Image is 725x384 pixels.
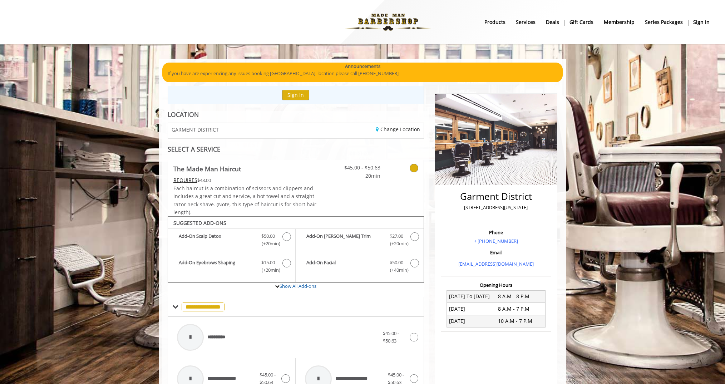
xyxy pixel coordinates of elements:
[280,283,316,289] a: Show All Add-ons
[172,232,292,249] label: Add-On Scalp Detox
[261,232,275,240] span: $50.00
[496,290,545,302] td: 8 A.M - 8 P.M
[443,204,549,211] p: [STREET_ADDRESS][US_STATE]
[546,18,559,26] b: Deals
[640,17,688,27] a: Series packagesSeries packages
[173,220,226,226] b: SUGGESTED ADD-ONS
[173,185,316,216] span: Each haircut is a combination of scissors and clippers and includes a great cut and service, a ho...
[172,127,219,132] span: GARMENT DISTRICT
[173,176,317,184] div: $48.00
[604,18,635,26] b: Membership
[338,164,380,172] span: $45.00 - $50.63
[179,259,254,274] b: Add-On Eyebrows Shaping
[511,17,541,27] a: ServicesServices
[443,191,549,202] h2: Garment District
[541,17,564,27] a: DealsDeals
[168,216,424,283] div: The Made Man Haircut Add-onS
[599,17,640,27] a: MembershipMembership
[447,315,496,327] td: [DATE]
[386,240,407,247] span: (+20min )
[479,17,511,27] a: Productsproducts
[168,110,199,119] b: LOCATION
[306,232,382,247] b: Add-On [PERSON_NAME] Trim
[299,232,420,249] label: Add-On Beard Trim
[443,250,549,255] h3: Email
[390,259,403,266] span: $50.00
[447,290,496,302] td: [DATE] To [DATE]
[383,330,399,344] span: $45.00 - $50.63
[282,90,309,100] button: Sign In
[441,282,551,287] h3: Opening Hours
[516,18,536,26] b: Services
[386,266,407,274] span: (+40min )
[569,18,593,26] b: gift cards
[172,259,292,276] label: Add-On Eyebrows Shaping
[168,70,557,77] p: If you have are experiencing any issues booking [GEOGRAPHIC_DATA] location please call [PHONE_NUM...
[345,63,380,70] b: Announcements
[173,177,197,183] span: This service needs some Advance to be paid before we block your appointment
[447,303,496,315] td: [DATE]
[496,315,545,327] td: 10 A.M - 7 P.M
[645,18,683,26] b: Series packages
[261,259,275,266] span: $15.00
[173,164,241,174] b: The Made Man Haircut
[258,266,279,274] span: (+20min )
[693,18,710,26] b: sign in
[258,240,279,247] span: (+20min )
[496,303,545,315] td: 8 A.M - 7 P.M
[474,238,518,244] a: + [PHONE_NUMBER]
[306,259,382,274] b: Add-On Facial
[390,232,403,240] span: $27.00
[168,146,424,153] div: SELECT A SERVICE
[458,261,534,267] a: [EMAIL_ADDRESS][DOMAIN_NAME]
[339,3,437,42] img: Made Man Barbershop logo
[299,259,420,276] label: Add-On Facial
[376,126,420,133] a: Change Location
[688,17,715,27] a: sign insign in
[443,230,549,235] h3: Phone
[484,18,505,26] b: products
[564,17,599,27] a: Gift cardsgift cards
[338,172,380,180] span: 20min
[179,232,254,247] b: Add-On Scalp Detox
